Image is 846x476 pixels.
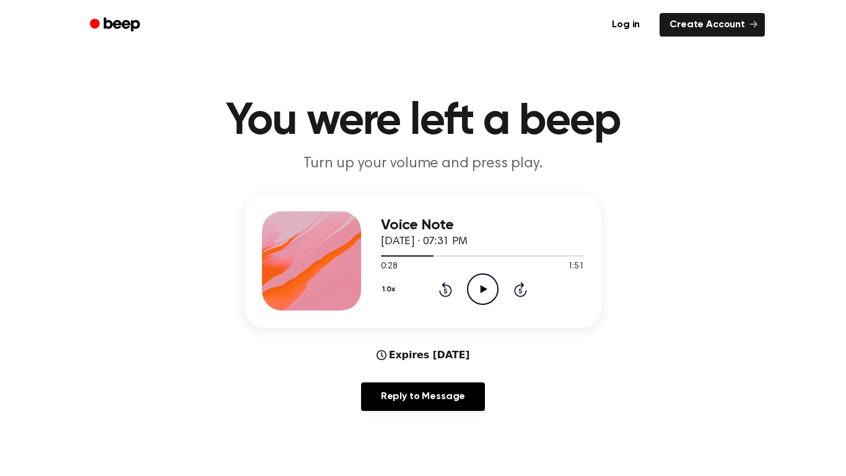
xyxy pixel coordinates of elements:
h3: Voice Note [381,217,584,234]
p: Turn up your volume and press play. [185,154,661,174]
span: [DATE] · 07:31 PM [381,236,468,247]
a: Reply to Message [361,382,485,411]
button: 1.0x [381,279,399,300]
span: 1:51 [568,260,584,273]
a: Create Account [660,13,765,37]
div: Expires [DATE] [377,348,470,363]
a: Beep [81,13,151,37]
a: Log in [600,11,652,39]
span: 0:28 [381,260,397,273]
h1: You were left a beep [106,99,740,144]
